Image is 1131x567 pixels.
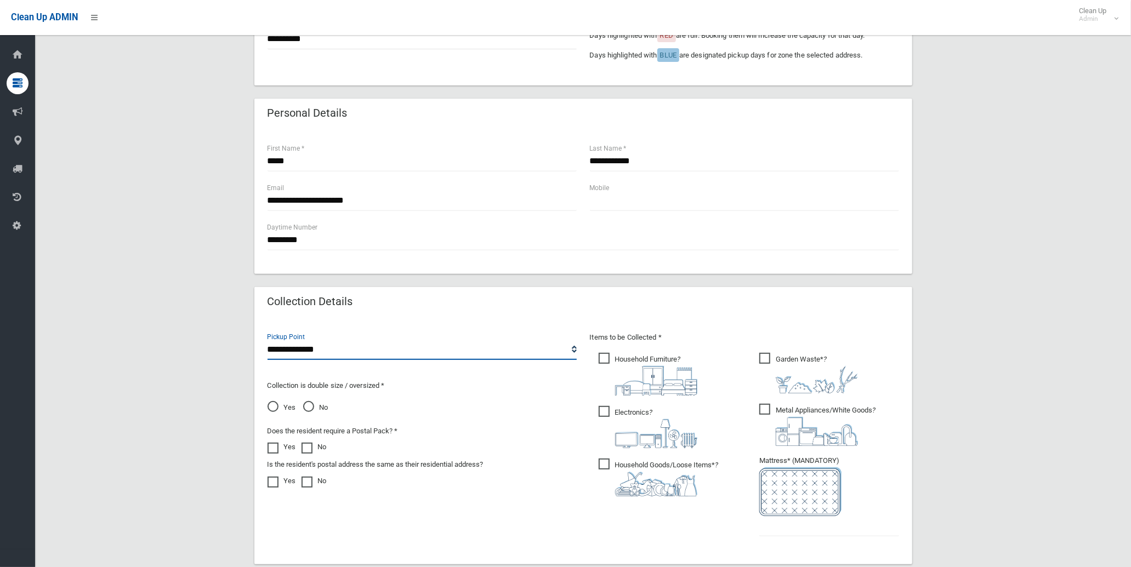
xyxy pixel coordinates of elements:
p: Collection is double size / oversized * [268,379,577,392]
header: Collection Details [254,291,366,312]
span: Clean Up ADMIN [11,12,78,22]
label: Is the resident's postal address the same as their residential address? [268,458,484,471]
i: ? [615,408,697,448]
span: Household Goods/Loose Items* [599,459,719,496]
p: Days highlighted with are designated pickup days for zone the selected address. [590,49,899,62]
small: Admin [1079,15,1106,23]
p: Items to be Collected * [590,331,899,344]
label: Does the resident require a Postal Pack? * [268,425,398,438]
span: Yes [268,401,296,414]
img: 36c1b0289cb1767239cdd3de9e694f19.png [776,417,858,446]
span: Garden Waste* [759,353,858,393]
img: 394712a680b73dbc3d2a6a3a7ffe5a07.png [615,419,697,448]
span: BLUE [660,51,677,59]
span: Electronics [599,406,697,448]
img: b13cc3517677393f34c0a387616ef184.png [615,472,697,496]
label: Yes [268,474,296,488]
img: 4fd8a5c772b2c999c83690221e5242e0.png [776,366,858,393]
img: aa9efdbe659d29b613fca23ba79d85cb.png [615,366,697,396]
i: ? [776,406,876,446]
span: Metal Appliances/White Goods [759,404,876,446]
header: Personal Details [254,102,361,124]
p: Days highlighted with are full. Booking them will increase the capacity for that day. [590,29,899,42]
i: ? [615,461,719,496]
span: RED [660,31,673,39]
span: Clean Up [1073,7,1117,23]
i: ? [776,355,858,393]
label: No [302,474,327,488]
span: Mattress* (MANDATORY) [759,456,899,516]
label: No [302,440,327,454]
i: ? [615,355,697,396]
span: No [303,401,328,414]
img: e7408bece873d2c1783593a074e5cb2f.png [759,467,842,516]
span: Household Furniture [599,353,697,396]
label: Yes [268,440,296,454]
